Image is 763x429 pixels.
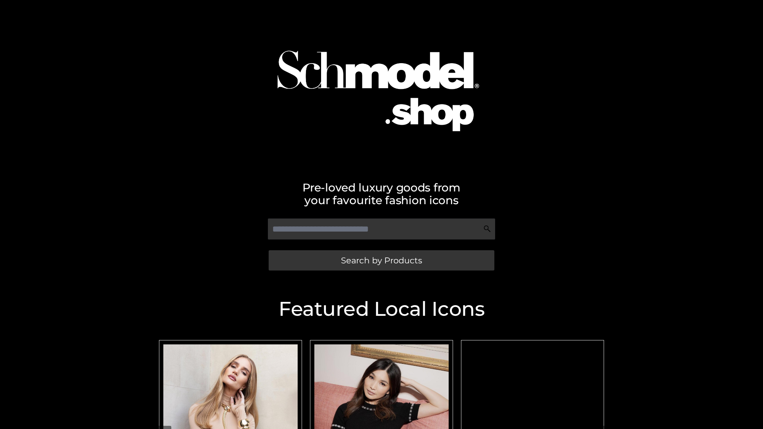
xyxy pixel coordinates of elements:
[341,256,422,265] span: Search by Products
[155,181,608,207] h2: Pre-loved luxury goods from your favourite fashion icons
[269,250,494,271] a: Search by Products
[155,299,608,319] h2: Featured Local Icons​
[483,225,491,233] img: Search Icon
